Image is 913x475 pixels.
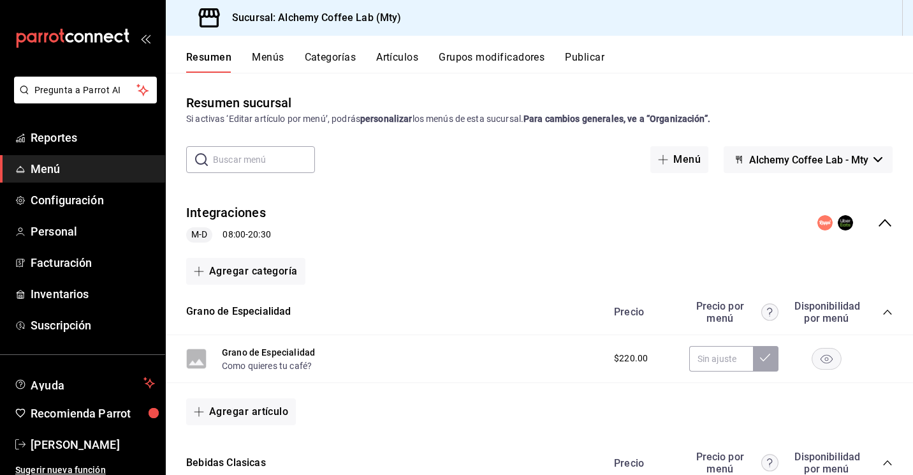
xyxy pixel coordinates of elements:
[140,33,150,43] button: open_drawer_menu
[186,398,296,425] button: Agregar artículo
[31,285,155,303] span: Inventarios
[749,154,868,166] span: Alchemy Coffee Lab - Mty
[565,51,604,73] button: Publicar
[213,147,315,172] input: Buscar menú
[186,228,212,241] span: M-D
[601,306,683,318] div: Precio
[186,305,291,319] button: Grano de Especialidad
[882,458,893,468] button: collapse-category-row
[31,317,155,334] span: Suscripción
[9,93,157,106] a: Pregunta a Parrot AI
[689,451,778,475] div: Precio por menú
[186,227,271,243] div: 08:00 - 20:30
[360,114,413,124] strong: personalizar
[186,258,305,285] button: Agregar categoría
[34,84,137,97] span: Pregunta a Parrot AI
[222,359,312,372] button: Como quieres tu café?
[376,51,418,73] button: Artículos
[689,346,753,372] input: Sin ajuste
[724,146,893,173] button: Alchemy Coffee Lab - Mty
[650,146,708,173] button: Menú
[689,300,778,324] div: Precio por menú
[614,352,648,365] span: $220.00
[794,451,858,475] div: Disponibilidad por menú
[31,375,138,391] span: Ayuda
[882,307,893,317] button: collapse-category-row
[31,405,155,422] span: Recomienda Parrot
[31,223,155,240] span: Personal
[523,114,710,124] strong: Para cambios generales, ve a “Organización”.
[186,204,266,222] button: Integraciones
[31,160,155,177] span: Menú
[31,254,155,271] span: Facturación
[222,10,401,26] h3: Sucursal: Alchemy Coffee Lab (Mty)
[186,112,893,126] div: Si activas ‘Editar artículo por menú’, podrás los menús de esta sucursal.
[31,436,155,453] span: [PERSON_NAME]
[794,300,858,324] div: Disponibilidad por menú
[166,193,913,253] div: collapse-menu-row
[601,457,683,469] div: Precio
[14,77,157,103] button: Pregunta a Parrot AI
[186,51,231,73] button: Resumen
[252,51,284,73] button: Menús
[31,192,155,209] span: Configuración
[186,51,913,73] div: navigation tabs
[222,346,315,359] button: Grano de Especialidad
[31,129,155,146] span: Reportes
[305,51,356,73] button: Categorías
[186,93,291,112] div: Resumen sucursal
[439,51,544,73] button: Grupos modificadores
[186,456,266,471] button: Bebidas Clasicas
